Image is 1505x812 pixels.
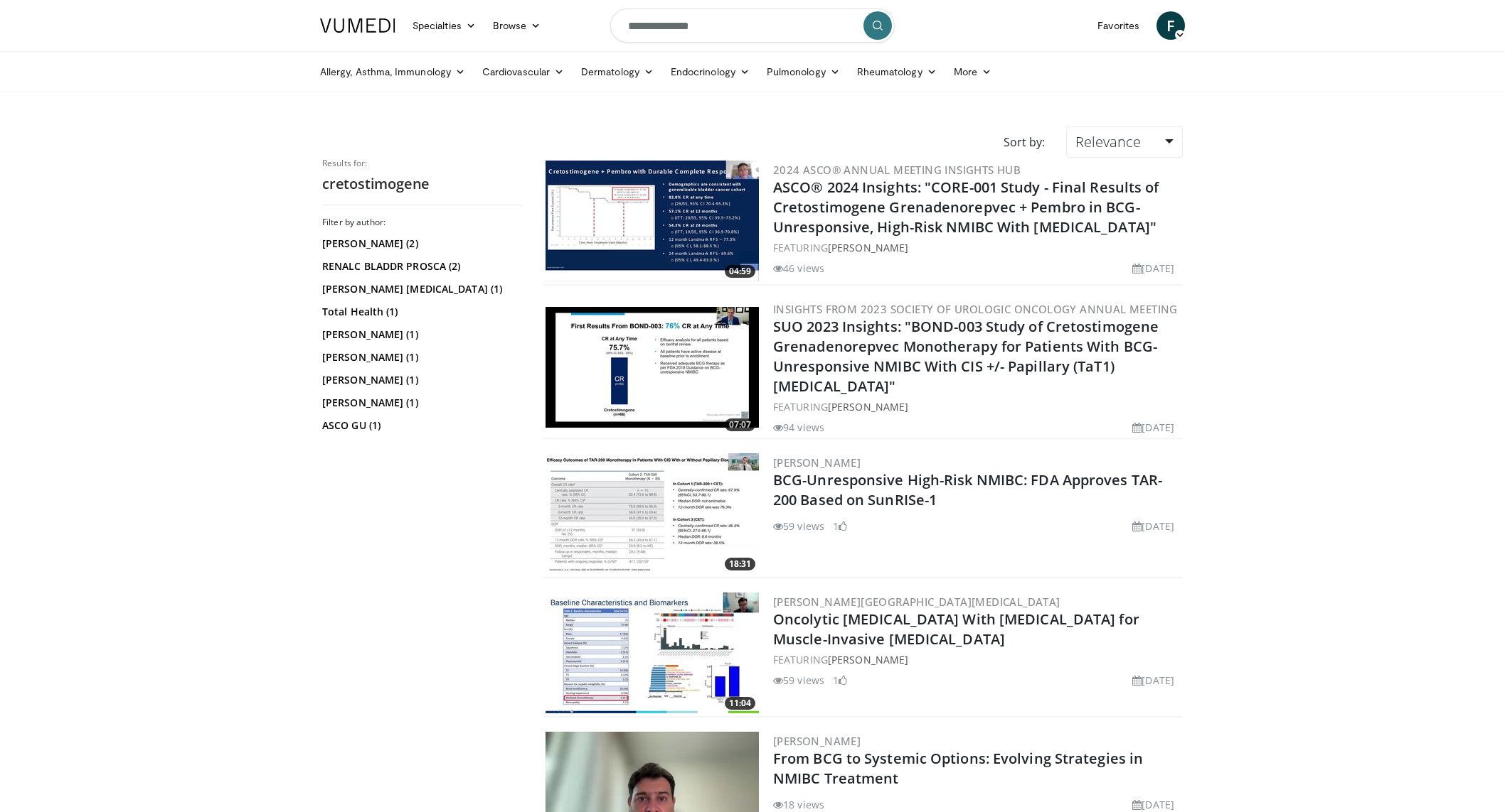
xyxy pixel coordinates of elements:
p: Results for: [322,158,521,169]
a: [PERSON_NAME] (1) [322,350,518,364]
a: Insights from 2023 Society of Urologic Oncology Annual Meeting [773,302,1178,316]
div: FEATURING [773,652,1180,667]
a: Favorites [1089,11,1148,40]
a: [PERSON_NAME] [828,653,908,666]
a: 04:59 [546,161,759,281]
li: [DATE] [1132,420,1174,435]
a: Oncolytic [MEDICAL_DATA] With [MEDICAL_DATA] for Muscle-Invasive [MEDICAL_DATA] [773,610,1139,649]
h2: cretostimogene [322,175,521,193]
li: 1 [833,519,847,534]
a: 18:31 [546,453,759,574]
div: Sort by: [993,126,1055,158]
a: From BCG to Systemic Options: Evolving Strategies in NMIBC Treatment [773,749,1143,788]
a: Relevance [1066,126,1183,158]
h3: Filter by author: [322,217,521,228]
a: 11:04 [546,592,759,713]
a: F [1156,11,1185,40]
span: Relevance [1075,132,1141,151]
a: [PERSON_NAME] (1) [322,396,518,410]
span: 04:59 [725,265,755,278]
a: Browse [484,11,550,40]
a: Cardiovascular [474,58,573,86]
a: ASCO GU (1) [322,418,518,433]
a: [PERSON_NAME] (1) [322,327,518,342]
span: 18:31 [725,558,755,570]
a: ASCO® 2024 Insights: "CORE-001 Study - Final Results of Cretostimogene Grenadenorepvec + Pembro i... [773,178,1159,237]
a: RENALC BLADDR PROSCA (2) [322,259,518,274]
li: [DATE] [1132,519,1174,534]
a: [PERSON_NAME] (1) [322,373,518,387]
img: a6bc6c2b-7cf7-4749-a70d-b3b7ce431b6d.300x170_q85_crop-smart_upscale.jpg [546,592,759,713]
a: SUO 2023 Insights: "BOND-003 Study of Cretostimogene Grenadenorepvec Monotherapy for Patients Wit... [773,317,1159,396]
a: More [945,58,1000,86]
input: Search topics, interventions [610,9,895,43]
img: 014135bb-32eb-45ba-9076-c6825ea0e810.300x170_q85_crop-smart_upscale.jpg [546,453,759,574]
li: 59 views [773,673,824,688]
li: 18 views [773,797,824,812]
li: [DATE] [1132,673,1174,688]
li: [DATE] [1132,261,1174,276]
li: 59 views [773,519,824,534]
a: [PERSON_NAME] [773,455,861,470]
a: Rheumatology [849,58,945,86]
div: FEATURING [773,240,1180,255]
a: [PERSON_NAME] [828,400,908,413]
img: 736e1b78-8cc6-4561-87d2-95feee2693d6.300x170_q85_crop-smart_upscale.jpg [546,161,759,281]
a: Allergy, Asthma, Immunology [312,58,474,86]
img: VuMedi Logo [320,18,395,33]
a: Dermatology [573,58,662,86]
a: 07:07 [546,307,759,428]
a: [PERSON_NAME] [773,734,861,748]
li: 46 views [773,261,824,276]
a: [PERSON_NAME] [MEDICAL_DATA] (1) [322,282,518,296]
div: FEATURING [773,399,1180,414]
a: [PERSON_NAME] (2) [322,237,518,251]
a: [PERSON_NAME][GEOGRAPHIC_DATA][MEDICAL_DATA] [773,595,1060,609]
a: [PERSON_NAME] [828,241,908,254]
span: 11:04 [725,697,755,710]
li: [DATE] [1132,797,1174,812]
span: 07:07 [725,418,755,431]
a: 2024 ASCO® Annual Meeting Insights Hub [773,163,1021,177]
a: BCG-Unresponsive High-Risk NMIBC: FDA Approves TAR-200 Based on SunRISe-1 [773,470,1162,509]
li: 94 views [773,420,824,435]
img: 631c4e70-feeb-49e0-957f-3d7172712c19.300x170_q85_crop-smart_upscale.jpg [546,307,759,428]
li: 1 [833,673,847,688]
a: Total Health (1) [322,305,518,319]
a: Endocrinology [662,58,758,86]
a: Specialties [404,11,484,40]
a: Pulmonology [758,58,849,86]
